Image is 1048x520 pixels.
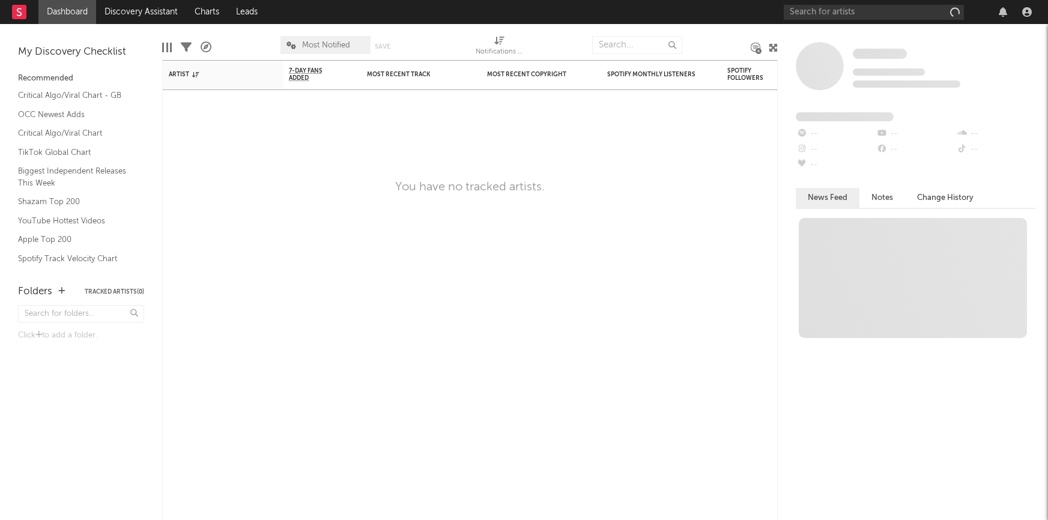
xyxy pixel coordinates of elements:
[18,146,132,159] a: TikTok Global Chart
[375,43,390,50] button: Save
[18,285,52,299] div: Folders
[18,252,132,265] a: Spotify Track Velocity Chart
[905,188,986,208] button: Change History
[201,30,211,65] div: A&R Pipeline
[302,41,350,49] span: Most Notified
[476,30,524,65] div: Notifications (Artist)
[18,328,144,343] div: Click to add a folder.
[367,71,457,78] div: Most Recent Track
[18,89,132,102] a: Critical Algo/Viral Chart - GB
[162,30,172,65] div: Edit Columns
[18,108,132,121] a: OCC Newest Adds
[859,188,905,208] button: Notes
[796,157,876,173] div: --
[18,233,132,246] a: Apple Top 200
[487,71,577,78] div: Most Recent Copyright
[18,165,132,189] a: Biggest Independent Releases This Week
[476,45,524,59] div: Notifications (Artist)
[796,142,876,157] div: --
[956,142,1036,157] div: --
[876,126,956,142] div: --
[18,214,132,228] a: YouTube Hottest Videos
[796,126,876,142] div: --
[18,127,132,140] a: Critical Algo/Viral Chart
[18,195,132,208] a: Shazam Top 200
[853,48,907,60] a: Some Artist
[607,71,697,78] div: Spotify Monthly Listeners
[796,188,859,208] button: News Feed
[876,142,956,157] div: --
[18,71,144,86] div: Recommended
[181,30,192,65] div: Filters
[784,5,964,20] input: Search for artists
[18,45,144,59] div: My Discovery Checklist
[395,180,545,195] div: You have no tracked artists.
[169,71,259,78] div: Artist
[853,49,907,59] span: Some Artist
[796,112,894,121] span: Fans Added by Platform
[853,80,960,88] span: 0 fans last week
[956,126,1036,142] div: --
[853,68,925,76] span: Tracking Since: [DATE]
[85,289,144,295] button: Tracked Artists(0)
[18,305,144,322] input: Search for folders...
[727,67,769,82] div: Spotify Followers
[592,36,682,54] input: Search...
[289,67,337,82] span: 7-Day Fans Added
